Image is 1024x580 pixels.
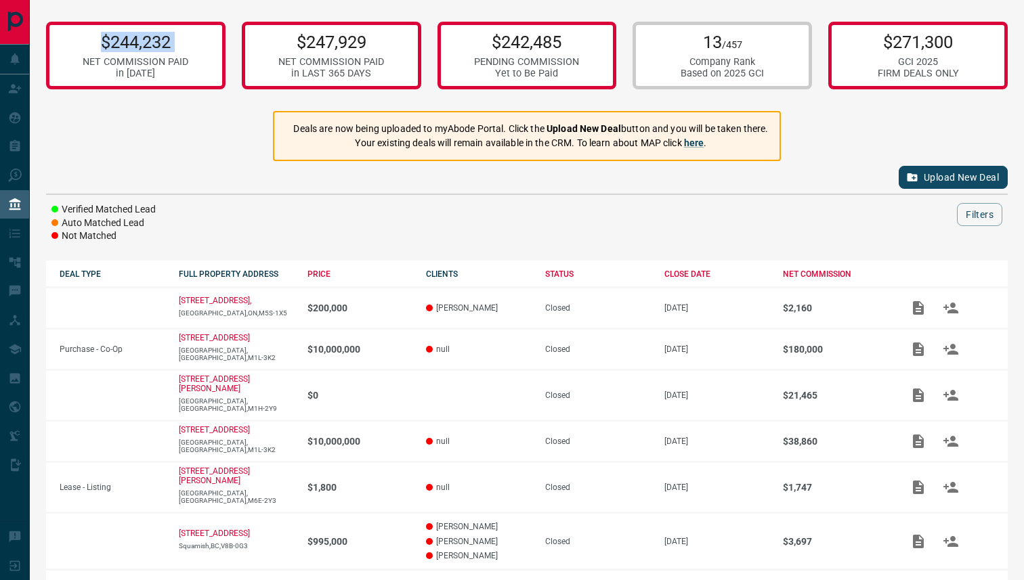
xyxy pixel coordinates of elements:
p: null [426,437,532,446]
li: Verified Matched Lead [51,203,156,217]
p: $10,000,000 [307,344,413,355]
div: Closed [545,391,651,400]
p: [GEOGRAPHIC_DATA],ON,M5S-1X5 [179,309,294,317]
div: in [DATE] [83,68,188,79]
span: Match Clients [935,390,967,399]
p: [PERSON_NAME] [426,522,532,531]
div: FULL PROPERTY ADDRESS [179,269,294,279]
div: Company Rank [681,56,764,68]
div: NET COMMISSION PAID [278,56,384,68]
span: Match Clients [935,482,967,491]
a: [STREET_ADDRESS][PERSON_NAME] [179,374,250,393]
p: $38,860 [783,436,889,447]
p: [DATE] [664,537,770,546]
a: here [684,137,704,148]
p: [GEOGRAPHIC_DATA],[GEOGRAPHIC_DATA],M1L-3K2 [179,439,294,453]
p: [DATE] [664,303,770,313]
span: Match Clients [935,436,967,445]
div: PENDING COMMISSION [474,56,579,68]
p: [GEOGRAPHIC_DATA],[GEOGRAPHIC_DATA],M6E-2Y3 [179,489,294,504]
p: [DATE] [664,483,770,492]
div: GCI 2025 [878,56,959,68]
p: [DATE] [664,437,770,446]
a: [STREET_ADDRESS][PERSON_NAME] [179,466,250,485]
p: null [426,483,532,492]
p: $1,747 [783,482,889,493]
div: Closed [545,303,651,313]
button: Upload New Deal [899,166,1008,189]
div: CLOSE DATE [664,269,770,279]
span: Match Clients [935,344,967,353]
p: $247,929 [278,32,384,52]
span: Add / View Documents [902,482,935,491]
a: [STREET_ADDRESS] [179,333,250,342]
p: [GEOGRAPHIC_DATA],[GEOGRAPHIC_DATA],M1H-2Y9 [179,397,294,412]
p: [GEOGRAPHIC_DATA],[GEOGRAPHIC_DATA],M1L-3K2 [179,347,294,361]
p: $0 [307,390,413,401]
div: NET COMMISSION [783,269,889,279]
div: NET COMMISSION PAID [83,56,188,68]
p: Squamish,BC,V8B-0G3 [179,542,294,550]
div: Closed [545,344,651,354]
span: Add / View Documents [902,390,935,399]
div: DEAL TYPE [60,269,165,279]
p: [PERSON_NAME] [426,303,532,313]
div: CLIENTS [426,269,532,279]
a: [STREET_ADDRESS] [179,529,250,538]
p: $995,000 [307,536,413,547]
div: Yet to Be Paid [474,68,579,79]
p: $200,000 [307,303,413,313]
p: $244,232 [83,32,188,52]
li: Not Matched [51,229,156,243]
p: $10,000,000 [307,436,413,447]
span: Add / View Documents [902,303,935,312]
p: $1,800 [307,482,413,493]
span: Add / View Documents [902,344,935,353]
a: [STREET_ADDRESS] [179,425,250,434]
li: Auto Matched Lead [51,217,156,230]
strong: Upload New Deal [547,123,621,134]
p: [DATE] [664,391,770,400]
p: 13 [681,32,764,52]
p: Lease - Listing [60,483,165,492]
p: Your existing deals will remain available in the CRM. To learn about MAP click . [293,136,768,150]
div: Closed [545,537,651,546]
p: $271,300 [878,32,959,52]
span: Add / View Documents [902,536,935,545]
div: PRICE [307,269,413,279]
span: Match Clients [935,303,967,312]
div: Closed [545,483,651,492]
p: Purchase - Co-Op [60,344,165,354]
p: null [426,344,532,354]
p: $21,465 [783,390,889,401]
span: Add / View Documents [902,436,935,445]
button: Filters [957,203,1002,226]
p: $2,160 [783,303,889,313]
div: Based on 2025 GCI [681,68,764,79]
div: in LAST 365 DAYS [278,68,384,79]
p: [PERSON_NAME] [426,537,532,546]
div: Closed [545,437,651,446]
p: Deals are now being uploaded to myAbode Portal. Click the button and you will be taken there. [293,122,768,136]
span: /457 [722,39,742,51]
p: $242,485 [474,32,579,52]
span: Match Clients [935,536,967,545]
p: [DATE] [664,344,770,354]
p: $3,697 [783,536,889,547]
a: [STREET_ADDRESS], [179,296,251,305]
div: STATUS [545,269,651,279]
p: $180,000 [783,344,889,355]
p: [PERSON_NAME] [426,551,532,560]
div: FIRM DEALS ONLY [878,68,959,79]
